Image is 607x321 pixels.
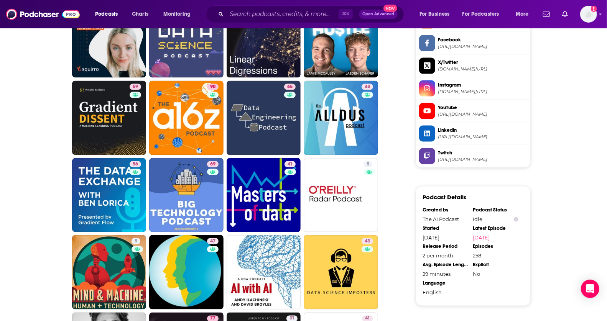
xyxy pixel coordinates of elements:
[227,81,301,155] a: 65
[227,8,339,20] input: Search podcasts, credits, & more...
[149,81,224,155] a: 90
[132,238,140,244] a: 5
[473,234,518,241] a: [DATE]
[207,84,219,90] a: 90
[473,225,518,231] div: Latest Episode
[213,5,411,23] div: Search podcasts, credits, & more...
[132,9,148,20] span: Charts
[423,207,468,213] div: Created by
[419,103,527,119] a: YouTube[URL][DOMAIN_NAME]
[473,253,518,259] div: 258
[457,8,510,20] button: open menu
[130,161,141,167] a: 56
[362,12,394,16] span: Open Advanced
[6,7,80,21] img: Podchaser - Follow, Share and Rate Podcasts
[438,36,527,43] span: Facebook
[438,127,527,134] span: Linkedin
[423,234,468,241] div: [DATE]
[438,82,527,88] span: Instagram
[423,290,468,296] div: English
[285,161,296,167] a: 41
[419,80,527,97] a: Instagram[DOMAIN_NAME][URL]
[540,8,553,21] a: Show notifications dropdown
[133,160,138,168] span: 56
[559,8,571,21] a: Show notifications dropdown
[473,262,518,268] div: Explicit
[438,44,527,49] span: https://www.facebook.com/NVIDIA
[423,244,468,250] div: Release Period
[419,148,527,164] a: Twitch[URL][DOMAIN_NAME]
[419,58,527,74] a: X/Twitter[DOMAIN_NAME][URL]
[95,9,118,20] span: Podcasts
[423,225,468,231] div: Started
[423,253,468,259] div: 2 per month
[288,160,293,168] span: 41
[516,9,529,20] span: More
[130,84,141,90] a: 59
[362,84,373,90] a: 48
[438,66,527,72] span: twitter.com/nvidia
[149,3,224,78] a: 64
[462,9,499,20] span: For Podcasters
[510,8,538,20] button: open menu
[438,104,527,111] span: YouTube
[72,235,146,310] a: 5
[339,9,353,19] span: ⌘ K
[364,161,372,167] a: 5
[304,235,378,310] a: 43
[414,8,459,20] button: open menu
[163,9,191,20] span: Monitoring
[149,158,224,233] a: 69
[473,244,518,250] div: Episodes
[365,237,370,245] span: 43
[210,237,215,245] span: 47
[423,216,468,222] div: The AI Podcast
[367,160,369,168] span: 5
[419,126,527,142] a: Linkedin[URL][DOMAIN_NAME]
[423,271,468,277] div: 29 minutes
[72,158,146,233] a: 56
[580,6,597,23] button: Show profile menu
[210,160,215,168] span: 69
[438,89,527,95] span: instagram.com/nvidia
[158,8,201,20] button: open menu
[423,280,468,287] div: Language
[287,83,293,91] span: 65
[365,83,370,91] span: 48
[72,81,146,155] a: 59
[580,6,597,23] img: User Profile
[210,83,215,91] span: 90
[304,81,378,155] a: 48
[127,8,153,20] a: Charts
[133,83,138,91] span: 59
[149,235,224,310] a: 47
[304,158,378,233] a: 5
[580,6,597,23] span: Logged in as jacruz
[438,111,527,117] span: https://www.youtube.com/@NVIDIA
[438,59,527,66] span: X/Twitter
[207,161,219,167] a: 69
[473,271,518,277] div: No
[438,149,527,156] span: Twitch
[227,158,301,233] a: 41
[383,5,397,12] span: New
[591,6,597,12] svg: Add a profile image
[423,193,467,201] h3: Podcast Details
[419,9,450,20] span: For Business
[304,3,378,78] a: 61
[284,84,296,90] a: 65
[359,10,398,19] button: Open AdvancedNew
[227,3,301,78] a: 56
[135,237,137,245] span: 5
[473,207,518,213] div: Podcast Status
[473,216,518,222] div: Idle
[423,262,468,268] div: Avg. Episode Length
[90,8,128,20] button: open menu
[72,3,146,78] a: 39
[362,238,373,244] a: 43
[514,216,518,222] button: Show Info
[419,35,527,51] a: Facebook[URL][DOMAIN_NAME]
[438,134,527,140] span: https://www.linkedin.com/company/nvidia
[581,280,599,298] div: Open Intercom Messenger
